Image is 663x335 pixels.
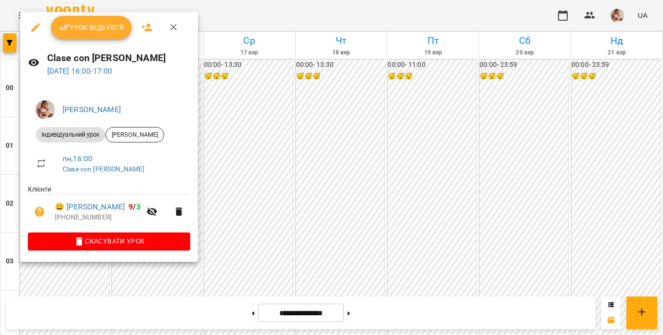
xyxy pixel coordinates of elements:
p: [PHONE_NUMBER] [55,213,141,222]
span: 9 [129,202,133,211]
img: 598c81dcb499f295e991862bd3015a7d.JPG [36,100,55,119]
a: [PERSON_NAME] [63,105,121,114]
a: [DATE] 16:00-17:00 [47,66,113,76]
ul: Клієнти [28,184,190,232]
button: Візит ще не сплачено. Додати оплату? [28,200,51,223]
span: Урок відбувся [59,22,124,33]
span: Скасувати Урок [36,235,182,247]
button: Скасувати Урок [28,232,190,250]
a: Clase con [PERSON_NAME] [63,165,144,173]
div: [PERSON_NAME] [105,127,164,142]
span: [PERSON_NAME] [106,130,164,139]
a: 😀 [PERSON_NAME] [55,201,125,213]
h6: Clase con [PERSON_NAME] [47,51,191,65]
span: 3 [136,202,141,211]
button: Урок відбувся [51,16,132,39]
span: Індивідуальний урок [36,130,105,139]
a: пн , 16:00 [63,154,92,163]
b: / [129,202,140,211]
